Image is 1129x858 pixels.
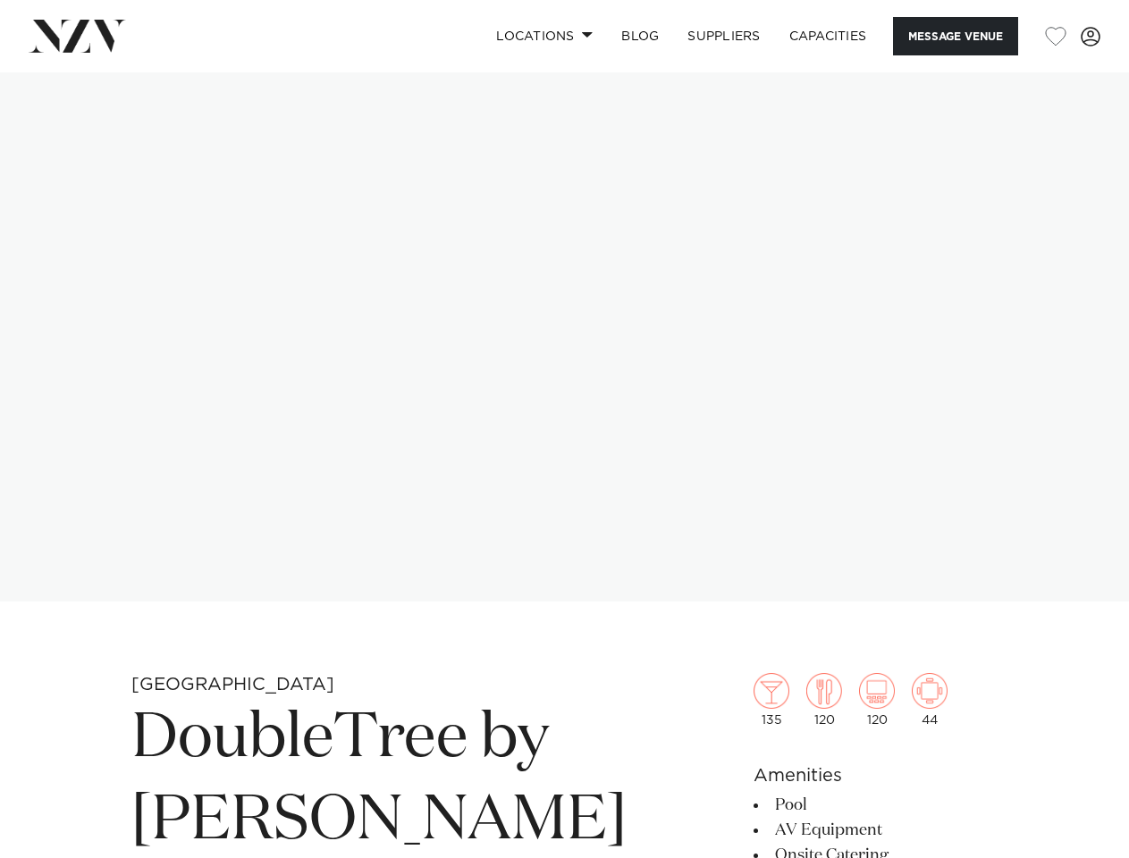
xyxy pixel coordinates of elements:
div: 135 [754,673,789,727]
a: BLOG [607,17,673,55]
small: [GEOGRAPHIC_DATA] [131,676,334,694]
a: Capacities [775,17,881,55]
img: theatre.png [859,673,895,709]
h6: Amenities [754,762,998,789]
a: SUPPLIERS [673,17,774,55]
li: AV Equipment [754,818,998,843]
div: 120 [806,673,842,727]
div: 120 [859,673,895,727]
a: Locations [482,17,607,55]
img: meeting.png [912,673,948,709]
img: nzv-logo.png [29,20,126,52]
img: dining.png [806,673,842,709]
div: 44 [912,673,948,727]
li: Pool [754,793,998,818]
img: cocktail.png [754,673,789,709]
button: Message Venue [893,17,1018,55]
